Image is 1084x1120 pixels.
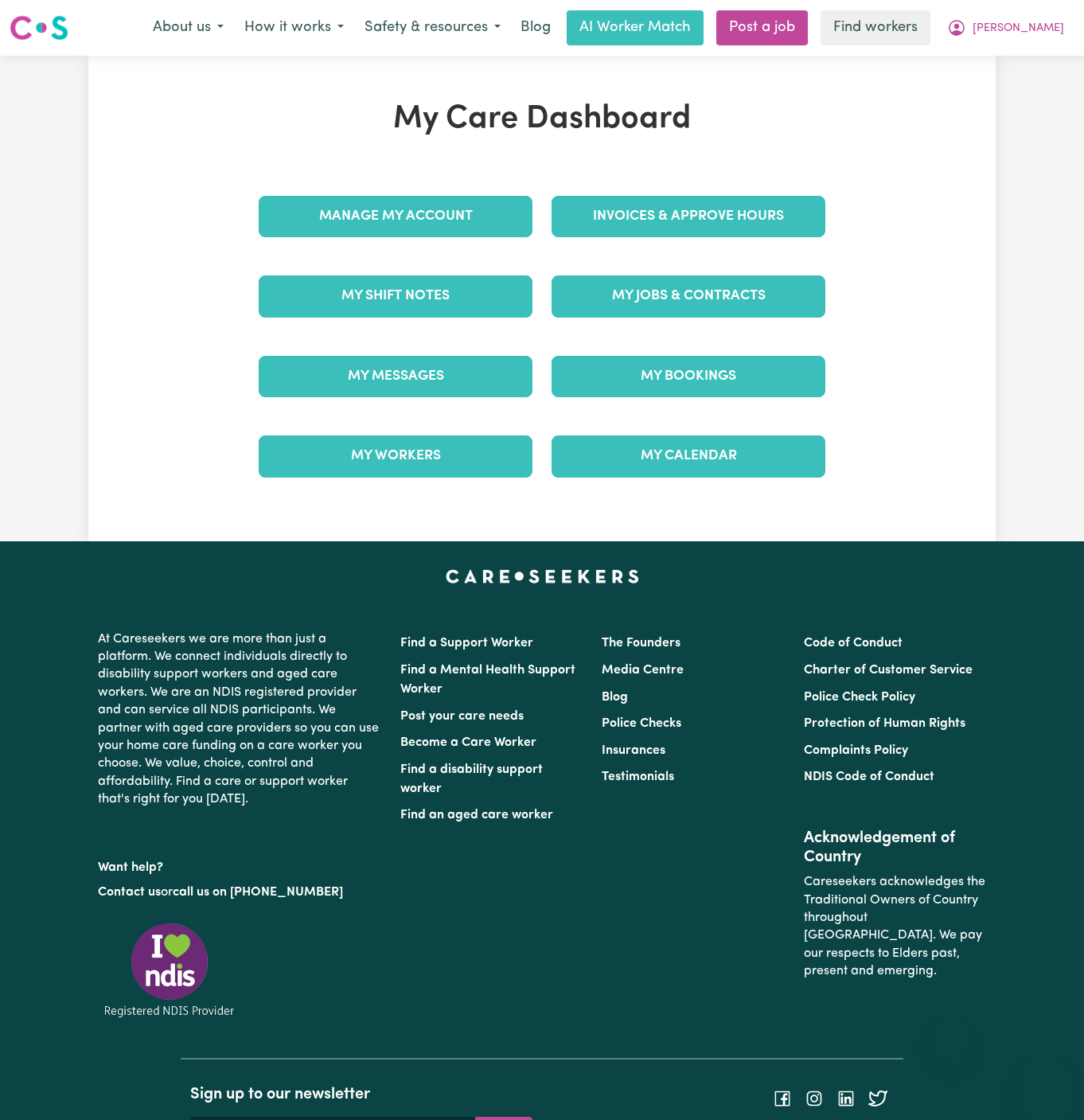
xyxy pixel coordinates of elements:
iframe: Button to launch messaging window [1020,1056,1071,1107]
a: Charter of Customer Service [804,664,973,677]
a: Blog [602,691,628,704]
a: Invoices & Approve Hours [552,196,825,237]
a: Manage My Account [259,196,532,237]
button: How it works [234,11,354,45]
img: Registered NDIS provider [98,920,241,1020]
a: My Jobs & Contracts [552,275,825,317]
a: The Founders [602,637,680,650]
a: Find a disability support worker [400,763,543,795]
a: My Workers [259,435,532,477]
a: Post your care needs [400,710,524,723]
a: Find workers [821,10,930,45]
a: Code of Conduct [804,637,903,650]
a: Find a Mental Health Support Worker [400,664,575,696]
p: or [98,877,381,907]
a: Complaints Policy [804,744,908,757]
a: call us on [PHONE_NUMBER] [173,886,343,899]
a: My Messages [259,356,532,397]
a: My Calendar [552,435,825,477]
a: NDIS Code of Conduct [804,771,934,783]
a: Insurances [602,744,665,757]
a: Follow Careseekers on Facebook [773,1092,792,1105]
img: Careseekers logo [10,14,68,42]
iframe: Close message [935,1018,967,1050]
p: Careseekers acknowledges the Traditional Owners of Country throughout [GEOGRAPHIC_DATA]. We pay o... [804,867,986,986]
a: Police Check Policy [804,691,915,704]
h2: Acknowledgement of Country [804,829,986,867]
a: Become a Care Worker [400,736,536,749]
button: Safety & resources [354,11,511,45]
button: My Account [937,11,1074,45]
a: Contact us [98,886,161,899]
a: Protection of Human Rights [804,717,965,730]
a: Follow Careseekers on LinkedIn [836,1092,856,1105]
a: Follow Careseekers on Twitter [868,1092,887,1105]
a: Testimonials [602,771,674,783]
a: Careseekers home page [446,570,639,583]
a: Find an aged care worker [400,809,553,821]
button: About us [142,11,234,45]
a: Police Checks [602,717,681,730]
a: Media Centre [602,664,684,677]
p: Want help? [98,853,381,876]
a: Blog [511,10,560,45]
span: [PERSON_NAME] [973,20,1064,37]
a: Careseekers logo [10,10,68,46]
a: My Shift Notes [259,275,532,317]
a: AI Worker Match [567,10,704,45]
h1: My Care Dashboard [249,100,835,139]
a: Follow Careseekers on Instagram [805,1092,824,1105]
a: Find a Support Worker [400,637,533,650]
a: Post a job [716,10,808,45]
h2: Sign up to our newsletter [190,1085,532,1104]
p: At Careseekers we are more than just a platform. We connect individuals directly to disability su... [98,624,381,815]
a: My Bookings [552,356,825,397]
